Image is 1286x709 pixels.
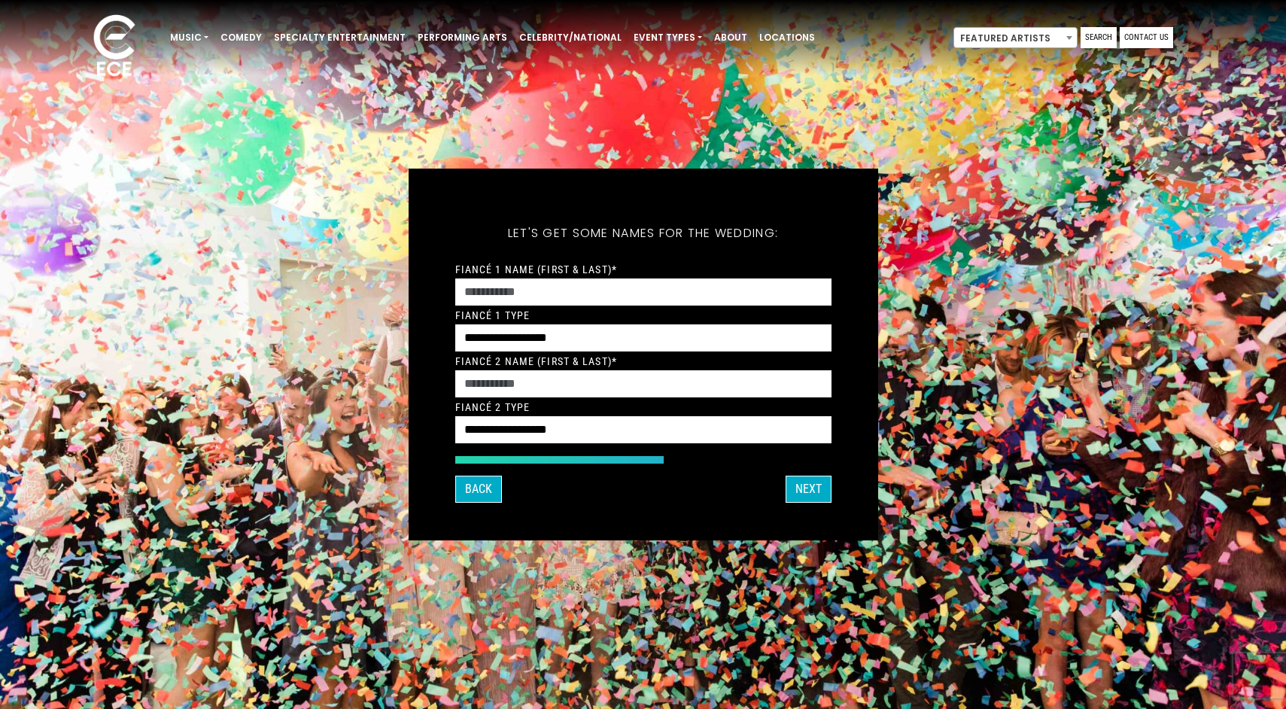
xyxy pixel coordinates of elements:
label: Fiancé 2 Name (First & Last)* [455,354,617,368]
span: Featured Artists [953,27,1078,48]
a: Music [164,25,214,50]
a: Comedy [214,25,268,50]
a: Search [1081,27,1117,48]
label: Fiancé 1 Name (First & Last)* [455,263,617,276]
img: ece_new_logo_whitev2-1.png [77,11,152,84]
a: About [708,25,753,50]
h5: Let's get some names for the wedding: [455,206,831,260]
span: Featured Artists [954,28,1077,49]
a: Locations [753,25,821,50]
a: Contact Us [1120,27,1173,48]
a: Event Types [628,25,708,50]
label: Fiancé 2 Type [455,400,531,414]
a: Celebrity/National [513,25,628,50]
a: Specialty Entertainment [268,25,412,50]
button: Back [455,476,502,503]
label: Fiancé 1 Type [455,309,531,322]
button: Next [786,476,831,503]
a: Performing Arts [412,25,513,50]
